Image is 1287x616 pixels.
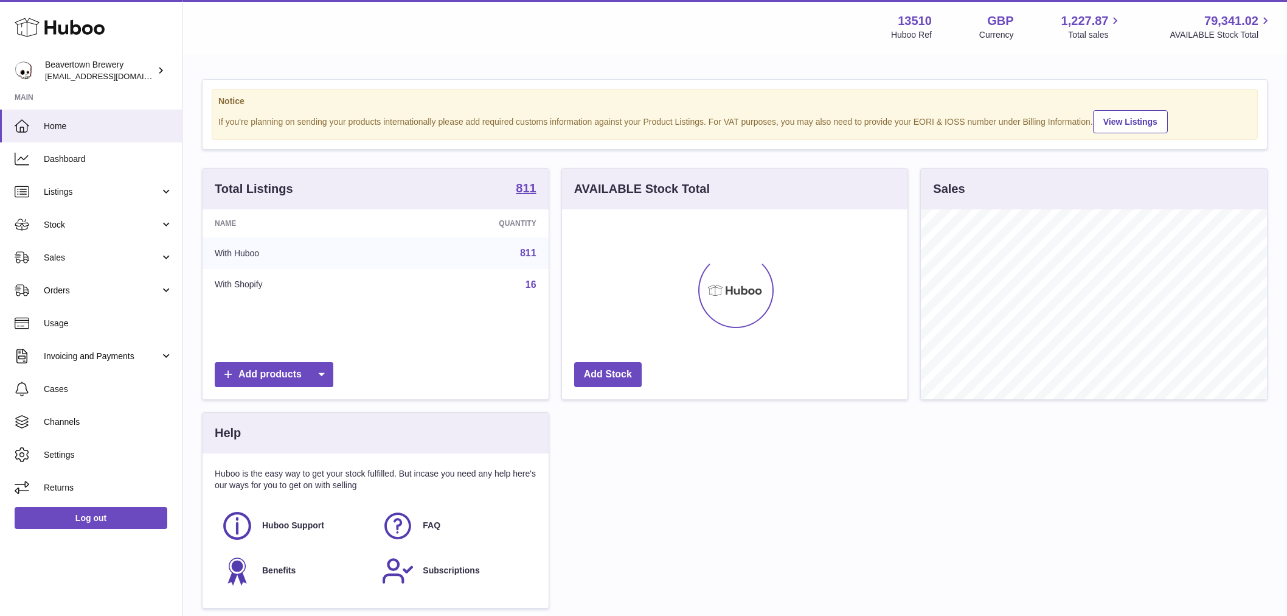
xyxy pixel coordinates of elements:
[423,520,440,531] span: FAQ
[1170,13,1272,41] a: 79,341.02 AVAILABLE Stock Total
[203,237,389,269] td: With Huboo
[15,507,167,529] a: Log out
[574,181,710,197] h3: AVAILABLE Stock Total
[1068,29,1122,41] span: Total sales
[215,362,333,387] a: Add products
[516,182,536,197] a: 811
[933,181,965,197] h3: Sales
[203,209,389,237] th: Name
[574,362,642,387] a: Add Stock
[262,520,324,531] span: Huboo Support
[381,555,530,587] a: Subscriptions
[898,13,932,29] strong: 13510
[1170,29,1272,41] span: AVAILABLE Stock Total
[44,318,173,329] span: Usage
[45,59,154,82] div: Beavertown Brewery
[44,121,173,132] span: Home
[44,186,160,198] span: Listings
[526,279,536,290] a: 16
[215,425,241,441] h3: Help
[987,13,1013,29] strong: GBP
[44,285,160,296] span: Orders
[218,96,1251,107] strong: Notice
[218,108,1251,133] div: If you're planning on sending your products internationally please add required customs informati...
[221,509,369,542] a: Huboo Support
[891,29,932,41] div: Huboo Ref
[1061,13,1123,41] a: 1,227.87 Total sales
[15,61,33,80] img: internalAdmin-13510@internal.huboo.com
[44,351,160,362] span: Invoicing and Payments
[1204,13,1258,29] span: 79,341.02
[44,252,160,264] span: Sales
[215,468,536,491] p: Huboo is the easy way to get your stock fulfilled. But incase you need any help here's our ways f...
[44,416,173,428] span: Channels
[381,509,530,542] a: FAQ
[44,153,173,165] span: Dashboard
[221,555,369,587] a: Benefits
[262,565,296,576] span: Benefits
[979,29,1014,41] div: Currency
[44,482,173,494] span: Returns
[520,248,536,258] a: 811
[1061,13,1109,29] span: 1,227.87
[1093,110,1168,133] a: View Listings
[215,181,293,197] h3: Total Listings
[203,269,389,301] td: With Shopify
[44,383,173,395] span: Cases
[44,219,160,231] span: Stock
[423,565,479,576] span: Subscriptions
[516,182,536,194] strong: 811
[44,449,173,461] span: Settings
[45,71,179,81] span: [EMAIL_ADDRESS][DOMAIN_NAME]
[389,209,549,237] th: Quantity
